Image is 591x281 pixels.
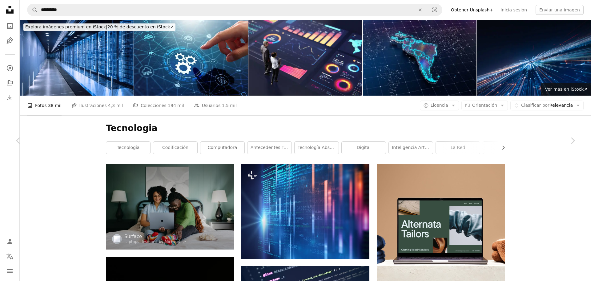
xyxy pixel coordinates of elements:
a: Fotos [4,20,16,32]
button: desplazar lista a la derecha [498,142,505,154]
a: Historial de descargas [4,92,16,104]
span: Ver más en iStock ↗ [545,87,587,92]
img: Centro de datos de alta tecnología con racks de servidores [20,20,134,96]
a: Explorar [4,62,16,74]
button: Idioma [4,250,16,262]
a: Colecciones 194 mil [133,96,184,115]
a: Laptops designed by Microsoft ↗ [124,240,186,244]
img: Una mujer sentada en una cama usando una computadora portátil [106,164,234,250]
a: Ilustraciones [4,35,16,47]
a: codificación [153,142,197,154]
a: computadora [200,142,244,154]
button: Orientación [461,101,508,110]
button: Buscar en Unsplash [27,4,38,16]
img: Fondo abstracto del número de código digital, representa la tecnología de codificación y los leng... [241,164,369,259]
a: digital [342,142,386,154]
h1: Tecnologia [106,123,505,134]
span: Orientación [472,103,497,108]
span: Clasificar por [521,103,549,108]
a: datos [483,142,527,154]
button: Menú [4,265,16,277]
a: la red [436,142,480,154]
a: Siguiente [554,111,591,170]
a: Tecnología Abstract [295,142,339,154]
a: Antecedentes tecnológicos [247,142,291,154]
a: inteligencia artificial [389,142,433,154]
img: Las líneas de velocidad se arrastran desde la ciudad nocturna, con efecto de lente. Antecedentes ... [477,20,591,96]
button: Enviar una imagen [536,5,584,15]
span: 194 mil [168,102,184,109]
span: 1,5 mil [222,102,237,109]
div: 20 % de descuento en iStock ↗ [23,23,175,31]
img: Análisis de equipos empresariales de cuadros de mando digitales interactivos con visualizaciones ... [248,20,362,96]
a: Fondo abstracto del número de código digital, representa la tecnología de codificación y los leng... [241,209,369,214]
span: Explora imágenes premium en iStock | [25,24,107,29]
form: Encuentra imágenes en todo el sitio [27,4,442,16]
button: Clasificar porRelevancia [510,101,584,110]
a: Colecciones [4,77,16,89]
span: 4,3 mil [108,102,123,109]
img: Automatización de negocio o proceso robotizado con tecnología RPA. Transferencia de datos entre a... [134,20,248,96]
button: Borrar [413,4,427,16]
a: Iniciar sesión / Registrarse [4,235,16,248]
span: Licencia [431,103,448,108]
a: Explora imágenes premium en iStock|20 % de descuento en iStock↗ [20,20,179,35]
span: Relevancia [521,102,573,109]
a: Ver más en iStock↗ [541,83,591,96]
a: Obtener Unsplash+ [447,5,497,15]
a: Inicia sesión [497,5,531,15]
img: Ve al perfil de Surface [112,234,122,244]
a: Una mujer sentada en una cama usando una computadora portátil [106,204,234,209]
a: Ilustraciones 4,3 mil [71,96,123,115]
a: tecnología [106,142,150,154]
img: Mapa futurista 3D de América del Sur sobre fondo digital [363,20,477,96]
a: Usuarios 1,5 mil [194,96,237,115]
a: Surface [124,233,186,240]
button: Licencia [420,101,459,110]
button: Búsqueda visual [427,4,442,16]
